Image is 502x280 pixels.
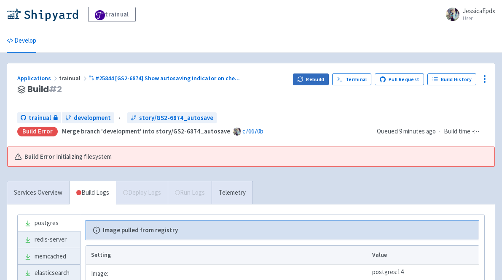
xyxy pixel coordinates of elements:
span: -:-- [472,127,480,136]
time: 9 minutes ago [399,127,436,135]
a: memcached [18,248,80,265]
b: Build Error [24,152,55,162]
strong: Merge branch 'development' into story/GS2-6874_autosave [62,127,230,135]
span: Queued [377,127,436,135]
span: trainual [29,113,51,123]
a: redis-server [18,231,80,248]
a: Develop [7,29,36,53]
span: #25844 [GS2-6874] Show autosaving indicator on che ... [96,74,240,82]
span: JessicaEpdx [463,7,495,15]
th: Setting [86,246,370,264]
span: Build [27,84,62,94]
span: # 2 [49,83,62,95]
span: ← [118,113,124,123]
div: · [377,127,485,136]
button: Rebuild [293,73,329,85]
th: Value [370,246,479,264]
a: Build History [427,73,476,85]
a: development [62,112,114,124]
a: trainual [17,112,61,124]
a: trainual [88,7,136,22]
a: story/GS2-6874_autosave [127,112,217,124]
a: Build Logs [70,181,116,204]
span: Build time [444,127,470,136]
span: Initializing filesystem [56,152,112,162]
a: postgres [18,215,80,231]
a: JessicaEpdx User [441,8,495,21]
span: development [74,113,111,123]
div: Build Error [17,127,58,136]
a: c76670b [242,127,263,135]
a: #25844 [GS2-6874] Show autosaving indicator on che... [89,74,241,82]
a: Services Overview [7,181,69,204]
a: Terminal [332,73,371,85]
small: User [463,16,495,21]
b: Image pulled from registry [103,226,178,235]
span: trainual [59,74,89,82]
a: Pull Request [375,73,424,85]
img: Shipyard logo [7,8,78,21]
a: Telemetry [212,181,252,204]
span: story/GS2-6874_autosave [139,113,213,123]
a: Applications [17,74,59,82]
